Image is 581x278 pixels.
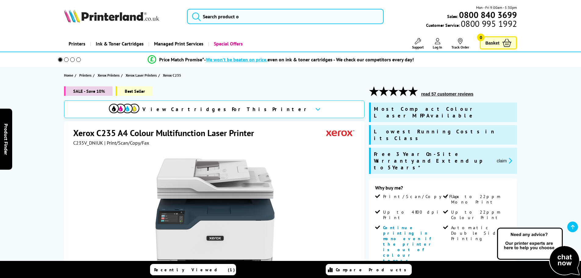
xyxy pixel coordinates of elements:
span: Home [64,72,73,78]
span: View Cartridges For This Printer [142,106,310,113]
div: - even on ink & toner cartridges - We check our competitors every day! [204,56,414,63]
span: Printers [79,72,91,78]
a: Recently Viewed (1) [150,264,236,275]
img: Xerox [326,127,354,139]
a: Basket 0 [480,36,517,49]
span: Xerox Printers [98,72,120,78]
span: Print/Scan/Copy/Fax [383,194,461,199]
span: We won’t be beaten on price, [206,56,267,63]
a: Managed Print Services [148,36,208,52]
a: Log In [433,38,442,49]
img: View Cartridges [109,104,139,113]
span: Recently Viewed (1) [154,267,235,273]
span: Free 3 Year On-Site Warranty and Extend up to 5 Years* [374,151,492,171]
a: Ink & Toner Cartridges [90,36,148,52]
span: SALE - Save 10% [64,86,113,96]
span: Xerox Laser Printers [126,72,157,78]
span: Compare Products [336,267,410,273]
span: Basket [485,39,499,47]
span: Customer Service: [426,21,517,28]
span: Mon - Fri 9:00am - 5:30pm [476,5,517,10]
a: Printerland Logo [64,9,180,24]
input: Search product o [187,9,384,24]
span: Xerox C235 [163,72,181,78]
a: 0800 840 3699 [458,12,517,18]
a: Track Order [451,38,469,49]
a: Xerox Printers [98,72,121,78]
img: Printerland Logo [64,9,159,23]
a: Compare Products [326,264,412,275]
a: Support [412,38,424,49]
a: Xerox Laser Printers [126,72,158,78]
button: promo-description [495,157,514,164]
span: Up to 4800 dpi Print [383,209,442,220]
span: 0 [477,34,485,41]
span: Support [412,45,424,49]
span: | Print/Scan/Copy/Fax [104,140,149,146]
img: Open Live Chat window [496,227,581,277]
span: Best Seller [116,86,152,96]
span: Up to 22ppm Mono Print [451,194,510,205]
span: Automatic Double Sided Printing [451,225,510,241]
span: Ink & Toner Cartridges [96,36,144,52]
h1: Xerox C235 A4 Colour Multifunction Laser Printer [73,127,260,139]
span: C235V_DNIUK [73,140,103,146]
img: Xerox C235 [155,158,275,278]
span: Product Finder [3,123,9,155]
a: Special Offers [208,36,247,52]
li: modal_Promise [50,54,512,65]
b: 0800 840 3699 [459,9,517,20]
a: Xerox C235 [163,72,183,78]
span: Log In [433,45,442,49]
span: Sales: [447,13,458,19]
a: Home [64,72,75,78]
span: Up to 22ppm Colour Print [451,209,510,220]
span: 0800 995 1992 [460,21,517,27]
div: Why buy me? [375,185,511,194]
button: read 57 customer reviews [419,91,475,97]
span: Lowest Running Costs in its Class [374,128,514,142]
a: Printers [64,36,90,52]
span: Price Match Promise* [159,56,204,63]
span: Most Compact Colour Laser MFP Available [374,106,514,119]
span: Continue printing in mono even if the printer is out of colour toners [383,225,434,263]
a: Printers [79,72,93,78]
